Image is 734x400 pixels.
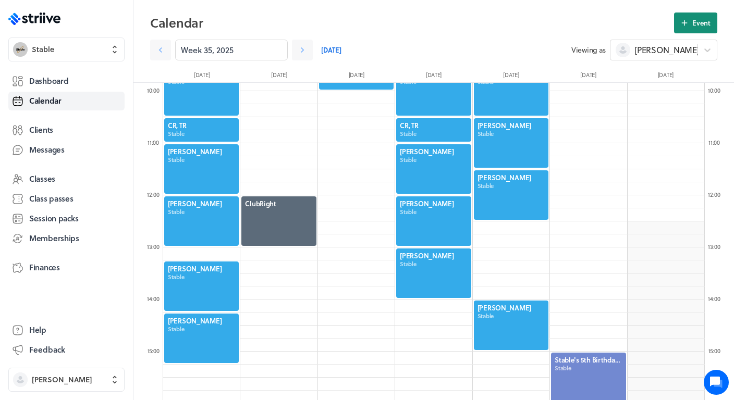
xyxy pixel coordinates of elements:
[29,233,79,244] span: Memberships
[8,368,125,392] button: [PERSON_NAME]
[29,193,74,204] span: Class passes
[152,138,159,147] span: :00
[29,262,60,273] span: Finances
[13,42,28,57] img: Stable
[8,209,125,228] a: Session packs
[16,69,193,103] h2: We're here to help. Ask us anything!
[8,229,125,248] a: Memberships
[32,44,54,55] span: Stable
[29,144,65,155] span: Messages
[67,128,125,136] span: New conversation
[704,191,725,198] div: 12
[240,71,317,82] div: [DATE]
[8,321,125,340] a: Help
[163,71,240,82] div: [DATE]
[704,139,725,146] div: 11
[549,71,627,82] div: [DATE]
[152,86,160,95] span: :00
[152,346,159,355] span: :00
[8,121,125,140] a: Clients
[704,295,725,303] div: 14
[321,40,341,60] a: [DATE]
[152,190,160,199] span: :00
[14,162,194,174] p: Find an answer quickly
[704,370,729,395] iframe: gist-messenger-bubble-iframe
[29,324,46,335] span: Help
[571,45,606,55] span: Viewing as
[8,37,125,61] button: StableStable
[32,374,92,385] span: [PERSON_NAME]
[29,213,78,224] span: Session packs
[152,294,160,303] span: :00
[704,86,725,94] div: 10
[713,190,720,199] span: :00
[8,190,125,208] a: Class passes
[143,86,164,94] div: 10
[713,346,720,355] span: :00
[395,71,472,82] div: [DATE]
[8,258,125,277] a: Finances
[627,71,704,82] div: [DATE]
[143,295,164,303] div: 14
[29,173,55,184] span: Classes
[692,18,711,28] span: Event
[713,138,720,147] span: :00
[674,12,717,33] button: Event
[29,344,65,355] span: Feedback
[8,170,125,189] a: Classes
[713,86,720,95] span: :00
[143,191,164,198] div: 12
[16,51,193,67] h1: Hi [PERSON_NAME]
[472,71,549,82] div: [DATE]
[29,76,68,86] span: Dashboard
[634,44,699,56] span: [PERSON_NAME]
[8,92,125,110] a: Calendar
[713,242,720,251] span: :00
[8,72,125,91] a: Dashboard
[8,341,125,359] button: Feedback
[29,95,62,106] span: Calendar
[704,243,725,251] div: 13
[143,243,164,251] div: 13
[30,179,186,200] input: Search articles
[318,71,395,82] div: [DATE]
[143,139,164,146] div: 11
[152,242,160,251] span: :00
[29,124,53,135] span: Clients
[143,347,164,355] div: 15
[704,347,725,355] div: 15
[8,141,125,159] a: Messages
[713,294,720,303] span: :00
[150,12,674,33] h2: Calendar
[16,121,192,142] button: New conversation
[175,40,288,60] input: YYYY-M-D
